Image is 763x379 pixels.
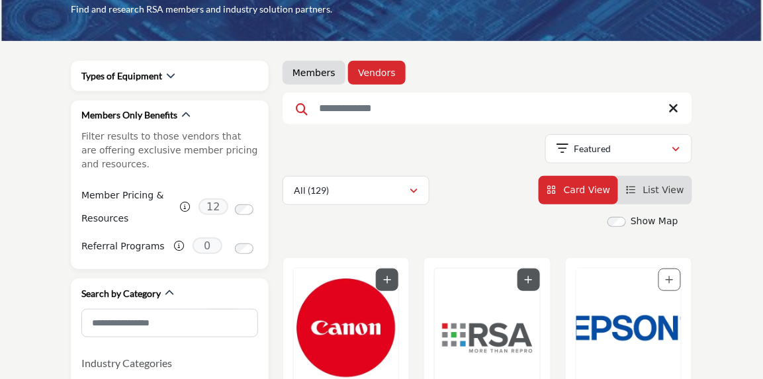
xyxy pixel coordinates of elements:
[81,287,161,300] h2: Search by Category
[71,3,332,16] p: Find and research RSA members and industry solution partners.
[81,235,165,258] label: Referral Programs
[294,184,329,197] p: All (129)
[193,237,222,254] span: 0
[81,130,258,171] p: Filter results to those vendors that are offering exclusive member pricing and resources.
[547,185,610,195] a: View Card
[81,69,162,83] h2: Types of Equipment
[358,66,395,79] a: Vendors
[292,66,336,79] a: Members
[574,142,611,155] p: Featured
[626,185,684,195] a: View List
[81,184,171,230] label: Member Pricing & Resources
[235,243,253,254] input: Switch to Referral Programs
[545,134,692,163] button: Featured
[618,176,692,204] li: List View
[631,214,678,228] label: Show Map
[643,185,684,195] span: List View
[539,176,618,204] li: Card View
[525,274,533,285] a: Add To List
[564,185,610,195] span: Card View
[283,176,429,205] button: All (129)
[199,198,228,215] span: 12
[666,274,674,285] a: Add To List
[81,108,177,122] h2: Members Only Benefits
[81,309,258,337] input: Search Category
[383,274,391,285] a: Add To List
[235,204,253,215] input: Switch to Member Pricing & Resources
[283,93,692,124] input: Search Keyword
[81,355,172,371] button: Industry Categories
